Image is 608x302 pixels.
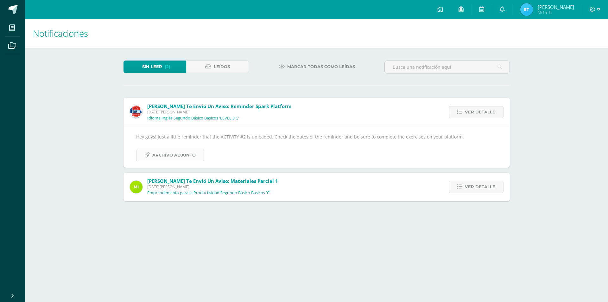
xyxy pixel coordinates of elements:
[465,106,495,118] span: Ver detalle
[165,61,170,73] span: (2)
[147,116,239,121] p: Idioma Inglés Segundo Básico Basicos 'LEVEL 3 C'
[147,178,278,184] span: [PERSON_NAME] te envió un aviso: materiales Parcial 1
[130,106,142,118] img: 4b2af9ba8d3281b5d14c336a7270574c.png
[123,61,186,73] a: Sin leer(2)
[465,181,495,193] span: Ver detalle
[142,61,162,73] span: Sin leer
[520,3,533,16] img: 48c398fb785a2099634bf6fdb20721f2.png
[147,184,278,190] span: [DATE][PERSON_NAME]
[287,61,355,73] span: Marcar todas como leídas
[538,4,574,10] span: [PERSON_NAME]
[385,61,510,73] input: Busca una notificación aquí
[271,61,363,73] a: Marcar todas como leídas
[147,103,292,109] span: [PERSON_NAME] te envió un aviso: Reminder Spark Platform
[186,61,249,73] a: Leídos
[214,61,230,73] span: Leídos
[152,149,196,161] span: Archivo Adjunto
[136,149,204,161] a: Archivo Adjunto
[33,27,88,39] span: Notificaciones
[147,109,292,115] span: [DATE][PERSON_NAME]
[136,133,497,161] div: Hey guys! Just a little reminder that the ACTIVITY #2 is uploaded. Check the dates of the reminde...
[130,181,142,193] img: 8f4af3fe6ec010f2c87a2f17fab5bf8c.png
[147,190,270,196] p: Emprendimiento para la Productividad Segundo Básico Basicos 'C'
[538,10,574,15] span: Mi Perfil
